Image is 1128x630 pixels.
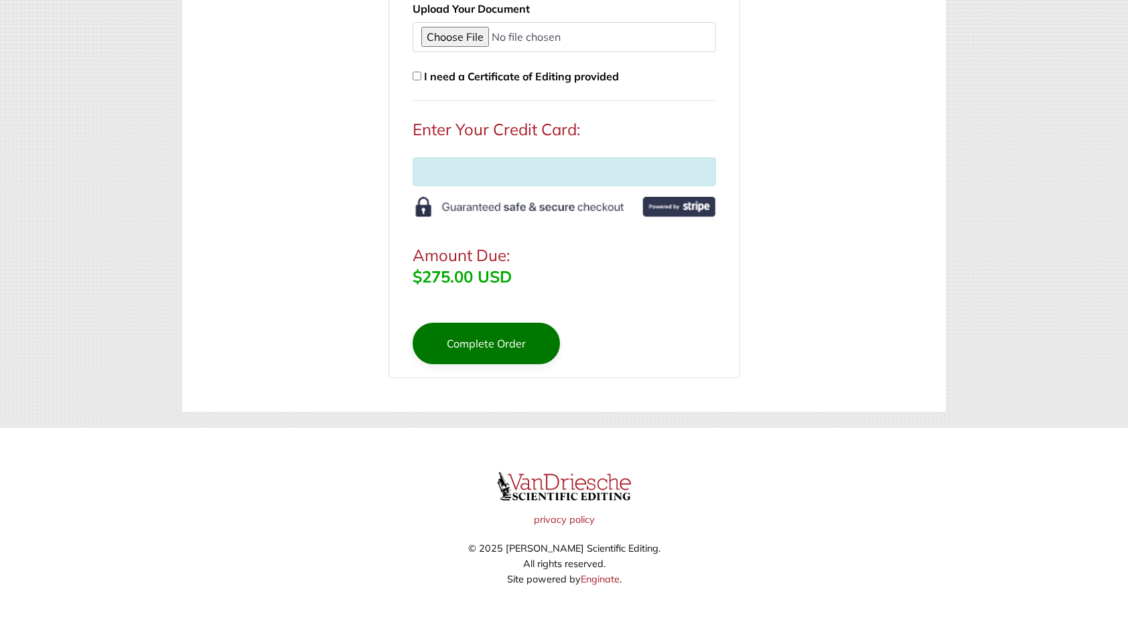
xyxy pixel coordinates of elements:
[413,323,560,364] button: Complete Order
[427,166,702,177] iframe: 보안 카드 결제 입력 프레임
[497,461,631,511] img: VD-logo.png
[534,514,595,526] a: privacy policy
[581,573,620,585] a: Enginate
[424,68,619,84] label: I need a Certificate of Editing provided
[468,542,660,585] small: © 2025 [PERSON_NAME] Scientific Editing. All rights reserved. Site powered by .
[413,197,716,222] img: security-badge-3.png
[413,243,716,267] legend: Amount Due:
[413,266,512,287] strong: $275.00 USD
[413,1,530,17] label: Upload Your Document
[413,117,716,141] legend: Enter Your Credit Card:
